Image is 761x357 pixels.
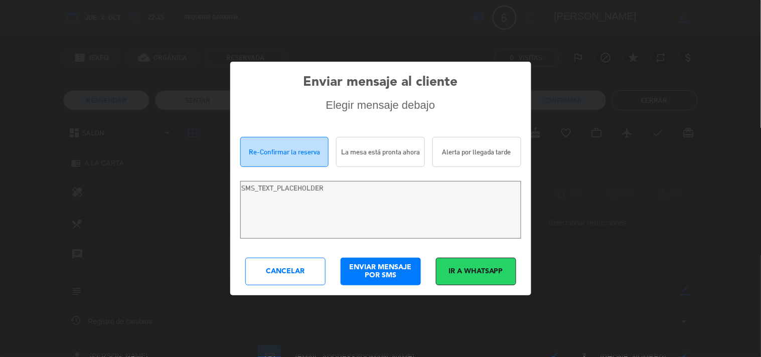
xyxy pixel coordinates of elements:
div: Ir a WhatsApp [436,258,516,285]
div: La mesa está pronta ahora [336,137,425,167]
div: ENVIAR MENSAJE POR SMS [341,258,421,285]
div: Alerta por llegada tarde [432,137,521,167]
div: Cancelar [245,258,326,285]
div: Elegir mensaje debajo [326,99,435,112]
div: Re-Confirmar la reserva [240,137,329,167]
div: Enviar mensaje al cliente [303,72,458,93]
